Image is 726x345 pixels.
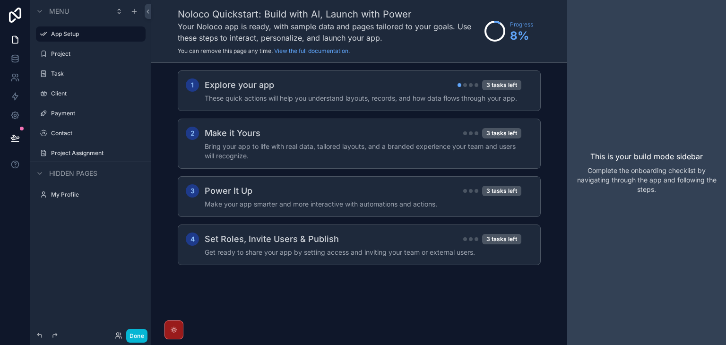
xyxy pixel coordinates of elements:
[49,7,69,16] span: Menu
[51,90,144,97] label: Client
[205,127,260,140] h2: Make it Yours
[482,80,521,90] div: 3 tasks left
[51,191,144,198] label: My Profile
[178,47,273,54] span: You can remove this page any time.
[186,184,199,198] div: 3
[126,329,147,343] button: Done
[205,94,521,103] h4: These quick actions will help you understand layouts, records, and how data flows through your app.
[151,63,567,291] div: scrollable content
[178,21,480,43] h3: Your Noloco app is ready, with sample data and pages tailored to your goals. Use these steps to i...
[178,8,480,21] h1: Noloco Quickstart: Build with AI, Launch with Power
[510,28,533,43] span: 8 %
[274,47,350,54] a: View the full documentation.
[51,110,144,117] label: Payment
[51,50,144,58] label: Project
[575,166,718,194] p: Complete the onboarding checklist by navigating through the app and following the steps.
[186,78,199,92] div: 1
[482,128,521,138] div: 3 tasks left
[186,127,199,140] div: 2
[51,30,140,38] label: App Setup
[205,248,521,257] h4: Get ready to share your app by setting access and inviting your team or external users.
[205,142,521,161] h4: Bring your app to life with real data, tailored layouts, and a branded experience your team and u...
[49,169,97,178] span: Hidden pages
[205,78,274,92] h2: Explore your app
[205,233,339,246] h2: Set Roles, Invite Users & Publish
[51,129,144,137] label: Contact
[186,233,199,246] div: 4
[510,21,533,28] span: Progress
[482,234,521,244] div: 3 tasks left
[482,186,521,196] div: 3 tasks left
[205,199,521,209] h4: Make your app smarter and more interactive with automations and actions.
[51,149,144,157] label: Project Assignment
[51,70,144,78] label: Task
[205,184,252,198] h2: Power It Up
[590,151,703,162] p: This is your build mode sidebar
